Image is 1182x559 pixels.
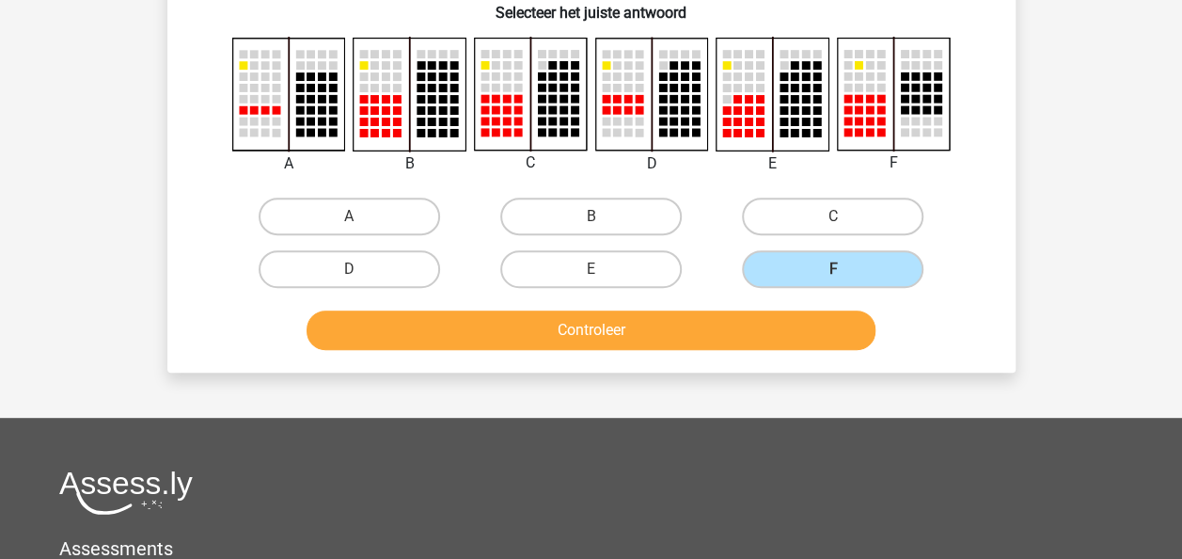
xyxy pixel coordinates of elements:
[460,152,602,174] div: C
[500,198,682,235] label: B
[742,250,923,288] label: F
[218,152,360,175] div: A
[823,152,965,174] div: F
[259,198,440,235] label: A
[59,471,193,515] img: Assessly logo
[742,198,923,235] label: C
[581,152,723,175] div: D
[701,152,843,175] div: E
[339,152,481,175] div: B
[307,311,875,350] button: Controleer
[500,250,682,288] label: E
[259,250,440,288] label: D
